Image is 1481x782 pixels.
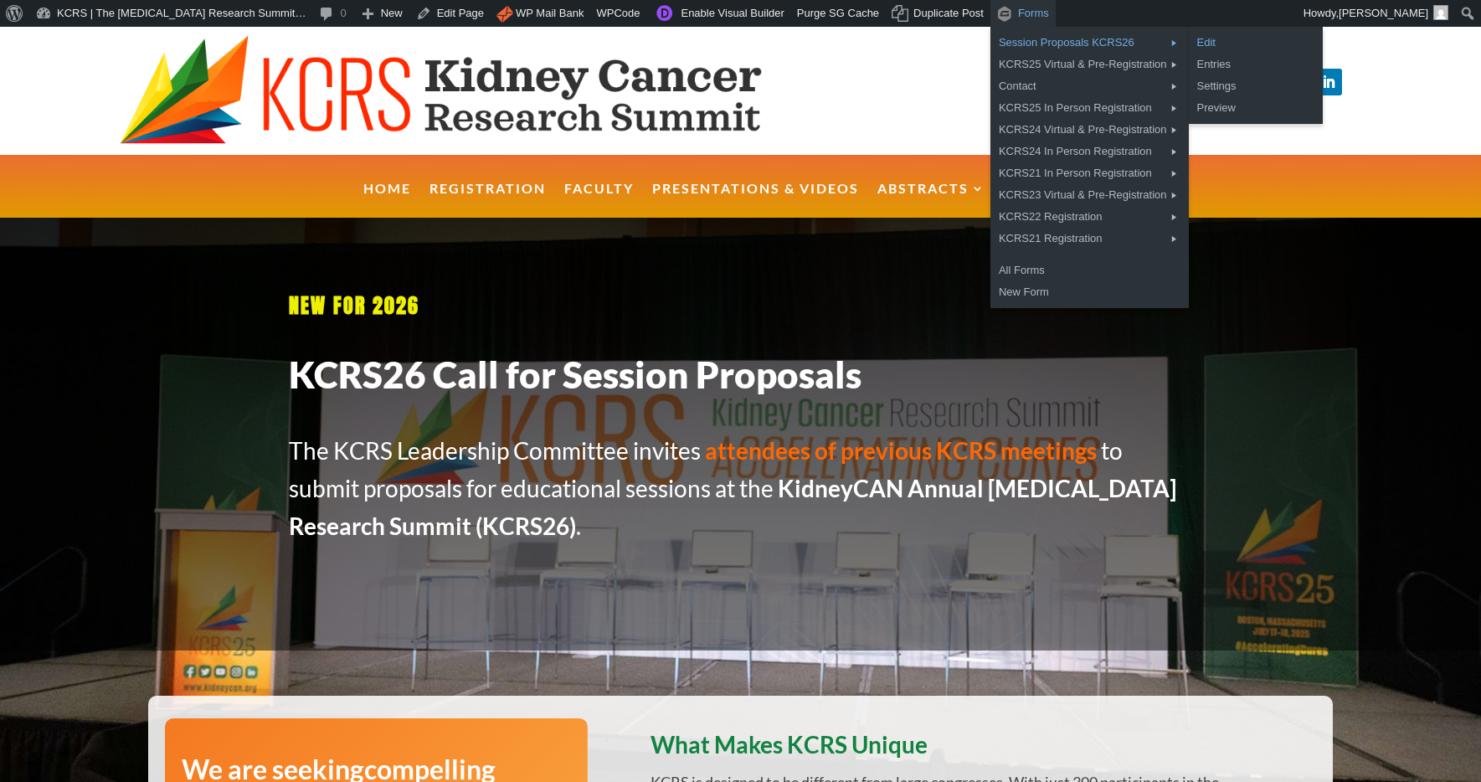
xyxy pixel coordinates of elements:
a: KCRS21 Registration [990,228,1189,250]
a: KCRS23 Virtual & Pre-Registration [990,184,1189,206]
strong: attendees of previous KCRS meetings [705,436,1097,465]
a: Abstracts [877,183,985,219]
img: icon.png [496,6,513,23]
a: Edit [1189,32,1323,54]
a: All Forms [990,260,1189,281]
strong: KidneyCAN Annual [MEDICAL_DATA] Research Summit (KCRS26) [289,474,1176,540]
p: The KCRS Leadership Committee invites to submit proposals for educational sessions at the . [289,432,1193,544]
a: Contact [990,75,1189,97]
a: KCRS21 In Person Registration [990,162,1189,184]
a: Presentations & Videos [652,183,859,219]
a: Follow on LinkedIn [1315,69,1342,95]
a: KCRS25 Virtual & Pre-Registration [990,54,1189,75]
strong: What Makes KCRS Unique [651,730,928,759]
a: Registration [429,183,546,219]
a: KCRS24 Virtual & Pre-Registration [990,119,1189,141]
img: KCRS generic logo wide [120,35,840,147]
span: [PERSON_NAME] [1339,7,1428,19]
a: Faculty [564,183,634,219]
p: NEW FOR 2026 [289,286,1193,326]
a: New Form [990,281,1189,303]
a: Home [363,183,411,219]
a: KCRS24 In Person Registration [990,141,1189,162]
a: Entries [1189,54,1323,75]
h1: KCRS26 Call for Session Proposals [289,351,1193,407]
a: Settings [1189,75,1323,97]
a: Preview [1189,97,1323,119]
a: Session Proposals KCRS26 [990,32,1189,54]
a: KCRS22 Registration [990,206,1189,228]
a: KCRS25 In Person Registration [990,97,1189,119]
